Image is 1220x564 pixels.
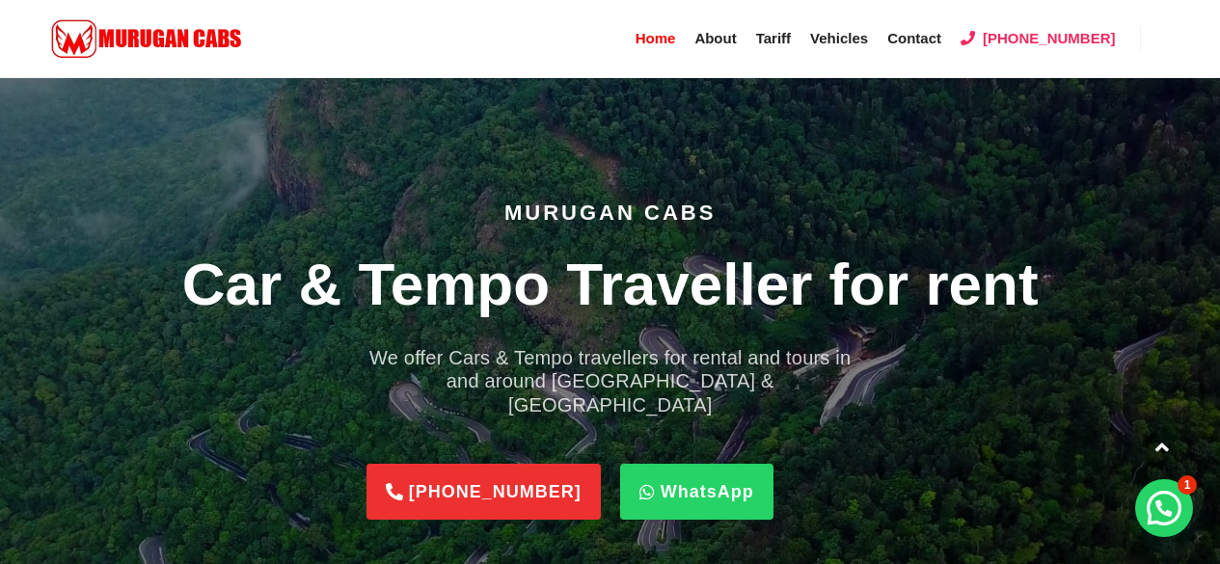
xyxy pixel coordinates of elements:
span: Tariff [756,30,791,46]
span: [PHONE_NUMBER] [409,483,582,500]
span: Home [636,30,676,46]
span: Contact [887,30,941,46]
h4: We offer Cars & Tempo travellers for rental and tours in and around [GEOGRAPHIC_DATA] & [GEOGRAPH... [354,346,867,416]
a: WhatsApp [620,464,773,520]
a: [PHONE_NUMBER] [366,464,601,520]
span: About [694,30,736,46]
h1: Car & Tempo Traveller for rent [70,243,1151,327]
span: [PHONE_NUMBER] [983,30,1116,46]
span: WhatsApp [661,483,754,500]
div: 💬 Need help? Open chat [1135,479,1193,537]
p: Murugan Cabs [70,202,1151,224]
span: Vehicles [810,30,868,46]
